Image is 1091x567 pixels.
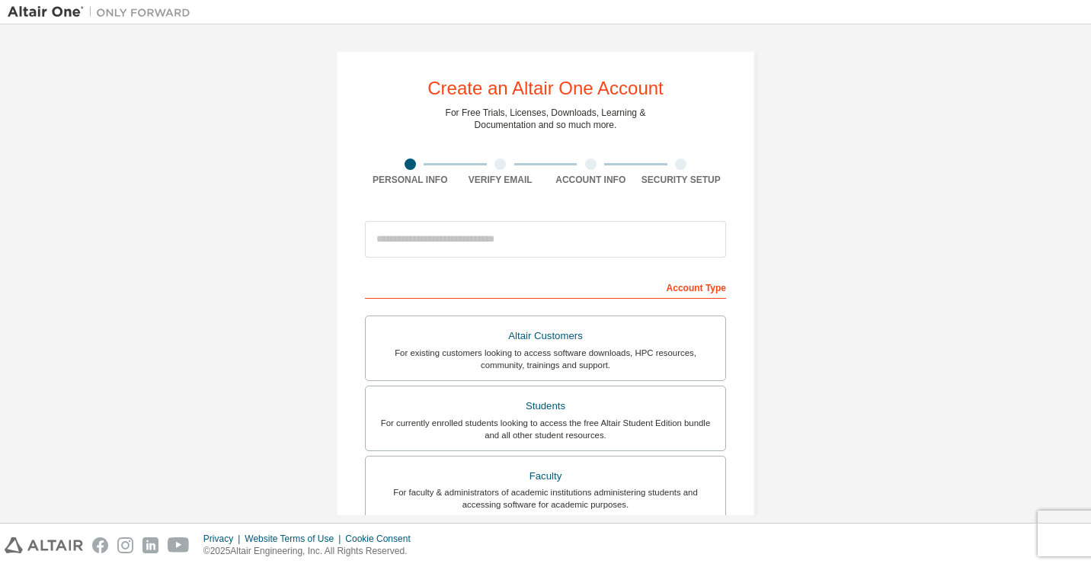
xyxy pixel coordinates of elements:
[375,417,716,441] div: For currently enrolled students looking to access the free Altair Student Edition bundle and all ...
[375,396,716,417] div: Students
[245,533,345,545] div: Website Terms of Use
[456,174,546,186] div: Verify Email
[365,274,726,299] div: Account Type
[375,466,716,487] div: Faculty
[446,107,646,131] div: For Free Trials, Licenses, Downloads, Learning & Documentation and so much more.
[375,347,716,371] div: For existing customers looking to access software downloads, HPC resources, community, trainings ...
[365,174,456,186] div: Personal Info
[203,545,420,558] p: © 2025 Altair Engineering, Inc. All Rights Reserved.
[8,5,198,20] img: Altair One
[92,537,108,553] img: facebook.svg
[168,537,190,553] img: youtube.svg
[117,537,133,553] img: instagram.svg
[545,174,636,186] div: Account Info
[142,537,158,553] img: linkedin.svg
[636,174,727,186] div: Security Setup
[375,325,716,347] div: Altair Customers
[203,533,245,545] div: Privacy
[5,537,83,553] img: altair_logo.svg
[375,486,716,511] div: For faculty & administrators of academic institutions administering students and accessing softwa...
[427,79,664,98] div: Create an Altair One Account
[345,533,419,545] div: Cookie Consent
